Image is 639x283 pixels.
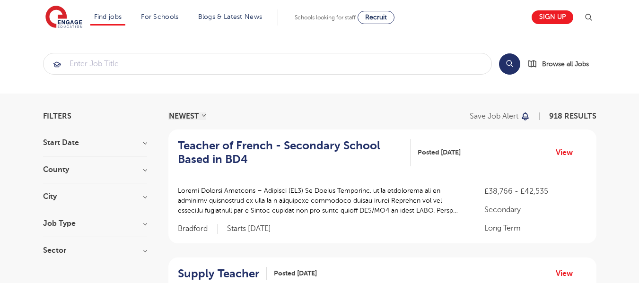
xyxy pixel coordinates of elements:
[43,166,147,173] h3: County
[484,223,586,234] p: Long Term
[528,59,596,69] a: Browse all Jobs
[484,204,586,215] p: Secondary
[178,139,411,166] a: Teacher of French - Secondary School Based in BD4
[542,59,589,69] span: Browse all Jobs
[470,112,531,120] button: Save job alert
[178,224,218,234] span: Bradford
[274,268,317,278] span: Posted [DATE]
[43,247,147,254] h3: Sector
[44,53,491,74] input: Submit
[532,10,573,24] a: Sign up
[484,186,586,197] p: £38,766 - £42,535
[45,6,82,29] img: Engage Education
[43,53,492,75] div: Submit
[198,13,263,20] a: Blogs & Latest News
[178,267,267,281] a: Supply Teacher
[549,112,596,120] span: 918 RESULTS
[470,112,518,120] p: Save job alert
[227,224,271,234] p: Starts [DATE]
[43,139,147,146] h3: Start Date
[365,14,387,21] span: Recruit
[43,193,147,200] h3: City
[418,147,461,157] span: Posted [DATE]
[94,13,122,20] a: Find jobs
[178,267,259,281] h2: Supply Teacher
[358,11,394,24] a: Recruit
[43,112,71,120] span: Filters
[141,13,178,20] a: For Schools
[178,139,403,166] h2: Teacher of French - Secondary School Based in BD4
[556,267,580,280] a: View
[556,146,580,159] a: View
[43,220,147,227] h3: Job Type
[178,186,466,215] p: Loremi Dolorsi Ametcons – Adipisci (EL3) Se Doeius Temporinc, ut’la etdolorema ali en adminimv qu...
[499,53,520,75] button: Search
[295,14,356,21] span: Schools looking for staff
